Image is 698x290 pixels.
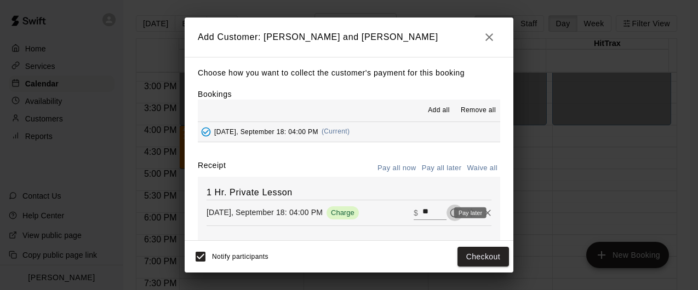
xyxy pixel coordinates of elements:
button: Pay all later [419,160,465,177]
label: Receipt [198,160,226,177]
span: [DATE], September 18: 04:00 PM [214,127,318,135]
button: Waive all [464,160,500,177]
span: Remove all [461,105,496,116]
div: Pay later [454,207,487,218]
h2: Add Customer: [PERSON_NAME] and [PERSON_NAME] [185,18,513,57]
p: [DATE], September 18: 04:00 PM [207,207,323,218]
button: Checkout [457,247,509,267]
h6: 1 Hr. Private Lesson [207,185,491,200]
label: Bookings [198,90,232,98]
span: Charge [327,208,359,217]
span: Add all [428,105,450,116]
button: Remove all [456,102,500,119]
button: Pay all now [375,160,419,177]
span: (Current) [322,127,350,135]
button: Add all [421,102,456,119]
p: Choose how you want to collect the customer's payment for this booking [198,66,500,80]
p: $ [414,207,418,218]
button: Added - Collect Payment[DATE], September 18: 04:00 PM(Current) [198,122,500,142]
button: Remove [479,205,496,221]
span: Notify participants [212,253,268,260]
button: Added - Collect Payment [198,124,214,140]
